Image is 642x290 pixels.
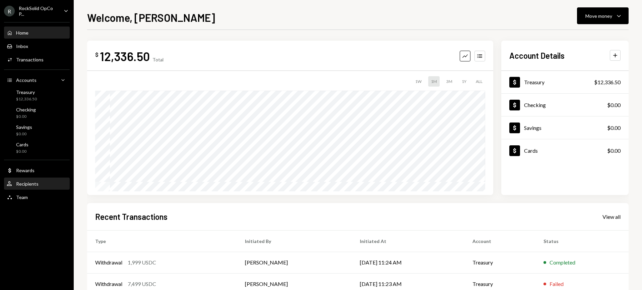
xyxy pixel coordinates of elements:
div: 1Y [459,76,469,87]
div: Withdrawal [95,280,122,288]
div: Savings [16,124,32,130]
div: $0.00 [607,124,621,132]
div: 1,999 USDC [128,258,156,267]
a: View all [602,213,621,220]
div: Checking [524,102,546,108]
td: Treasury [464,252,535,273]
div: Rewards [16,167,35,173]
div: 12,336.50 [100,49,150,64]
div: ALL [473,76,485,87]
a: Accounts [4,74,70,86]
td: [DATE] 11:24 AM [352,252,464,273]
td: [PERSON_NAME] [237,252,351,273]
a: Team [4,191,70,203]
div: RockSolid OpCo P... [19,5,58,17]
a: Recipients [4,178,70,190]
a: Transactions [4,53,70,65]
div: Accounts [16,77,37,83]
a: Treasury$12,336.50 [4,87,70,103]
div: Transactions [16,57,44,62]
div: Total [152,57,164,62]
div: 7,499 USDC [128,280,156,288]
div: Withdrawal [95,258,122,267]
div: $0.00 [16,114,36,119]
div: Home [16,30,28,36]
div: 3M [444,76,455,87]
a: Cards$0.00 [4,140,70,156]
a: Checking$0.00 [4,105,70,121]
div: 1M [428,76,440,87]
th: Status [535,230,629,252]
div: Completed [550,258,575,267]
a: Cards$0.00 [501,139,629,162]
th: Account [464,230,535,252]
div: Checking [16,107,36,112]
div: Treasury [16,89,37,95]
div: R [4,6,15,16]
a: Treasury$12,336.50 [501,71,629,93]
th: Initiated At [352,230,464,252]
h2: Account Details [509,50,565,61]
h1: Welcome, [PERSON_NAME] [87,11,215,24]
div: Cards [16,142,28,147]
a: Home [4,27,70,39]
a: Rewards [4,164,70,176]
div: $0.00 [16,131,32,137]
div: Cards [524,147,538,154]
div: Treasury [524,79,544,85]
div: Team [16,194,28,200]
button: Move money [577,7,629,24]
h2: Recent Transactions [95,211,168,222]
div: Failed [550,280,564,288]
a: Savings$0.00 [4,122,70,138]
a: Savings$0.00 [501,116,629,139]
div: $12,336.50 [594,78,621,86]
div: Inbox [16,43,28,49]
div: Recipients [16,181,39,187]
div: $0.00 [607,147,621,155]
a: Inbox [4,40,70,52]
div: Savings [524,125,541,131]
div: Move money [585,12,612,19]
div: 1W [412,76,424,87]
div: $0.00 [607,101,621,109]
th: Initiated By [237,230,351,252]
a: Checking$0.00 [501,94,629,116]
div: $0.00 [16,149,28,154]
div: $12,336.50 [16,96,37,102]
div: $ [95,51,99,58]
th: Type [87,230,237,252]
